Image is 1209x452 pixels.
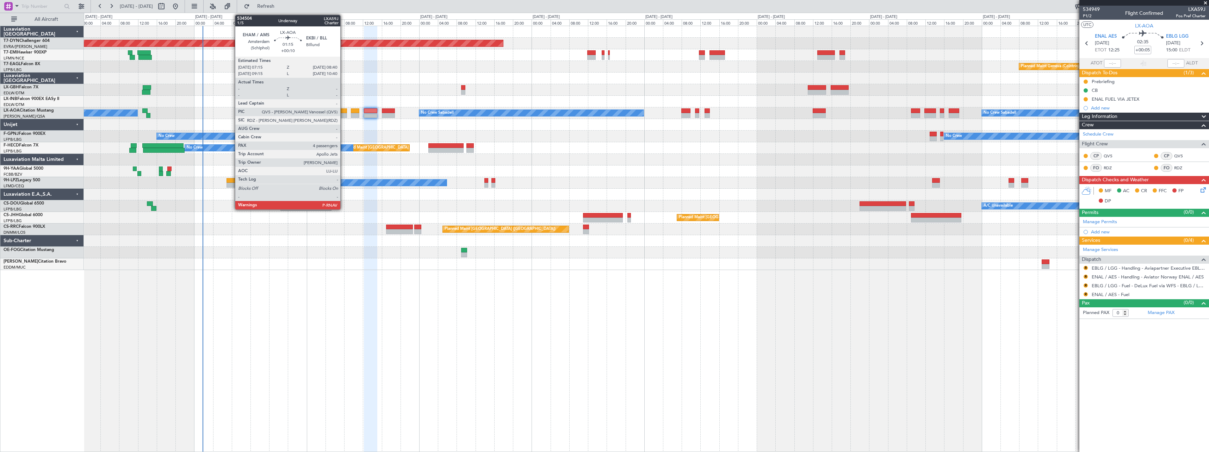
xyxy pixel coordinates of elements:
[4,132,45,136] a: F-GPNJFalcon 900EX
[850,19,869,26] div: 20:00
[1161,164,1172,172] div: FO
[1082,69,1117,77] span: Dispatch To-Dos
[1174,153,1190,159] a: QVS
[341,143,452,153] div: Planned Maint [GEOGRAPHIC_DATA] ([GEOGRAPHIC_DATA])
[719,19,738,26] div: 16:00
[645,14,672,20] div: [DATE] - [DATE]
[1000,19,1019,26] div: 04:00
[607,19,625,26] div: 16:00
[1083,6,1100,13] span: 534949
[869,19,888,26] div: 00:00
[663,19,682,26] div: 04:00
[1083,219,1117,226] a: Manage Permits
[4,97,17,101] span: LX-INB
[1176,13,1205,19] span: Pos Pref Charter
[4,183,24,189] a: LFMD/CEQ
[1083,131,1114,138] a: Schedule Crew
[195,14,222,20] div: [DATE] - [DATE]
[775,19,794,26] div: 04:00
[1161,152,1172,160] div: CP
[1184,299,1194,306] span: (0/0)
[1091,60,1102,67] span: ATOT
[551,19,569,26] div: 04:00
[344,19,363,26] div: 08:00
[907,19,925,26] div: 08:00
[1081,21,1093,28] button: UTC
[982,19,1000,26] div: 00:00
[984,108,1016,118] div: No Crew Sabadell
[532,19,550,26] div: 00:00
[4,39,19,43] span: T7-DYN
[4,201,44,206] a: CS-DOUGlobal 6500
[1083,13,1100,19] span: P1/2
[457,19,475,26] div: 08:00
[738,19,757,26] div: 20:00
[159,131,175,142] div: No Crew
[4,201,20,206] span: CS-DOU
[4,143,38,147] a: F-HECDFalcon 7X
[1108,47,1120,54] span: 12:25
[494,19,513,26] div: 16:00
[213,19,232,26] div: 04:00
[325,19,344,26] div: 04:00
[1083,246,1118,253] a: Manage Services
[1083,309,1109,316] label: Planned PAX
[4,97,59,101] a: LX-INBFalcon 900EX EASy II
[1104,165,1120,171] a: RDZ
[241,1,283,12] button: Refresh
[4,90,24,96] a: EDLW/DTM
[4,62,21,66] span: T7-EAGL
[1166,33,1189,40] span: EBLG LGG
[4,259,38,264] span: [PERSON_NAME]
[682,19,700,26] div: 08:00
[4,259,66,264] a: [PERSON_NAME]Citation Bravo
[1082,237,1100,245] span: Services
[1092,283,1205,289] a: EBLG / LGG - Fuel - DeLux Fuel via WFS - EBLG / LGG
[1082,113,1117,121] span: Leg Information
[420,14,447,20] div: [DATE] - [DATE]
[1021,61,1079,72] div: Planned Maint Geneva (Cointrin)
[269,19,288,26] div: 16:00
[984,201,1013,211] div: A/C Unavailable
[1141,188,1147,195] span: CR
[280,177,297,188] div: No Crew
[1038,19,1056,26] div: 12:00
[1092,96,1139,102] div: ENAL FUEL VIA JETEX
[4,143,19,147] span: F-HECD
[4,265,26,270] a: EDDM/MUC
[1105,188,1111,195] span: MF
[476,19,494,26] div: 12:00
[1082,299,1090,307] span: Pax
[4,213,43,217] a: CS-JHHGlobal 6000
[1082,209,1098,217] span: Permits
[4,149,22,154] a: LFPB/LBG
[363,19,382,26] div: 12:00
[1082,176,1149,184] span: Dispatch Checks and Weather
[513,19,532,26] div: 20:00
[1123,188,1129,195] span: AC
[1179,47,1190,54] span: ELDT
[4,50,17,55] span: T7-EMI
[870,14,897,20] div: [DATE] - [DATE]
[533,14,560,20] div: [DATE] - [DATE]
[1092,274,1204,280] a: ENAL / AES - Handling - Aviator Norway ENAL / AES
[4,85,19,89] span: LX-GBH
[983,14,1010,20] div: [DATE] - [DATE]
[4,67,22,73] a: LFPB/LBG
[4,225,19,229] span: CS-RRC
[1125,10,1163,17] div: Flight Confirmed
[1082,121,1094,129] span: Crew
[238,201,349,211] div: Planned Maint [GEOGRAPHIC_DATA] ([GEOGRAPHIC_DATA])
[4,230,25,235] a: DNMM/LOS
[4,178,40,182] a: 9H-LPZLegacy 500
[679,212,790,223] div: Planned Maint [GEOGRAPHIC_DATA] ([GEOGRAPHIC_DATA])
[82,19,100,26] div: 00:00
[421,108,454,118] div: No Crew Sabadell
[757,19,775,26] div: 00:00
[4,167,43,171] a: 9H-YAAGlobal 5000
[251,4,281,9] span: Refresh
[1082,256,1101,264] span: Dispatch
[419,19,438,26] div: 00:00
[1166,47,1177,54] span: 15:00
[401,19,419,26] div: 20:00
